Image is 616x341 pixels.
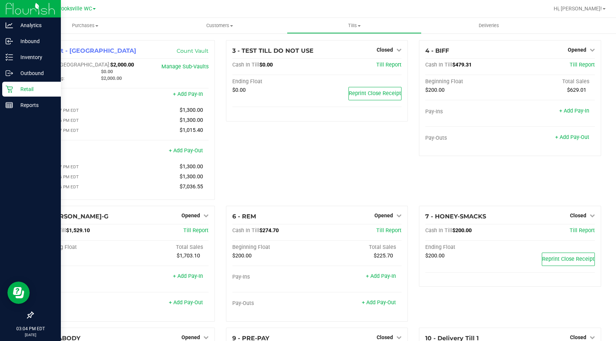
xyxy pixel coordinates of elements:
[232,274,317,280] div: Pay-Ins
[425,135,510,142] div: Pay-Outs
[425,213,486,220] span: 7 - HONEY-SMACKS
[101,75,122,81] span: $2,000.00
[554,6,602,12] span: Hi, [PERSON_NAME]!
[570,212,586,218] span: Closed
[3,332,58,338] p: [DATE]
[555,134,589,140] a: + Add Pay-Out
[287,18,422,33] a: Tills
[177,48,209,54] a: Count Vault
[422,18,556,33] a: Deliveries
[259,227,279,234] span: $274.70
[181,334,200,340] span: Opened
[101,69,113,74] span: $0.00
[232,300,317,307] div: Pay-Outs
[3,325,58,332] p: 03:04 PM EDT
[39,148,124,155] div: Pay-Outs
[425,108,510,115] div: Pay-Ins
[153,18,287,33] a: Customers
[287,22,421,29] span: Tills
[39,213,108,220] span: 5 - [PERSON_NAME]-G
[232,244,317,251] div: Beginning Float
[169,147,203,154] a: + Add Pay-Out
[173,273,203,279] a: + Add Pay-In
[18,22,153,29] span: Purchases
[425,78,510,85] div: Beginning Float
[39,244,124,251] div: Beginning Float
[18,18,153,33] a: Purchases
[374,253,393,259] span: $225.70
[425,253,445,259] span: $200.00
[570,227,595,234] a: Till Report
[6,53,13,61] inline-svg: Inventory
[13,69,58,78] p: Outbound
[13,37,58,46] p: Inbound
[377,47,393,53] span: Closed
[66,227,90,234] span: $1,529.10
[376,62,402,68] a: Till Report
[232,213,256,220] span: 6 - REM
[173,91,203,97] a: + Add Pay-In
[161,64,209,70] a: Manage Sub-Vaults
[425,62,452,68] span: Cash In Till
[181,212,200,218] span: Opened
[568,47,586,53] span: Opened
[13,101,58,110] p: Reports
[452,227,472,234] span: $200.00
[39,62,110,68] span: Cash In [GEOGRAPHIC_DATA]:
[180,117,203,123] span: $1,300.00
[6,69,13,77] inline-svg: Outbound
[376,227,402,234] a: Till Report
[124,244,208,251] div: Total Sales
[570,334,586,340] span: Closed
[348,87,402,100] button: Reprint Close Receipt
[374,212,393,218] span: Opened
[232,253,252,259] span: $200.00
[6,22,13,29] inline-svg: Analytics
[180,163,203,170] span: $1,300.00
[232,87,246,93] span: $0.00
[180,107,203,113] span: $1,300.00
[180,173,203,180] span: $1,300.00
[180,184,203,190] span: $7,036.55
[232,78,317,85] div: Ending Float
[559,108,589,114] a: + Add Pay-In
[510,78,595,85] div: Total Sales
[13,53,58,62] p: Inventory
[7,282,30,304] iframe: Resource center
[39,92,124,98] div: Pay-Ins
[169,299,203,306] a: + Add Pay-Out
[366,273,396,279] a: + Add Pay-In
[183,227,209,234] a: Till Report
[452,62,472,68] span: $479.31
[180,127,203,133] span: $1,015.40
[567,87,586,93] span: $629.01
[39,47,136,54] span: 1 - Vault - [GEOGRAPHIC_DATA]
[349,90,401,97] span: Reprint Close Receipt
[13,21,58,30] p: Analytics
[542,253,595,266] button: Reprint Close Receipt
[425,244,510,251] div: Ending Float
[542,256,594,262] span: Reprint Close Receipt
[13,85,58,94] p: Retail
[232,227,259,234] span: Cash In Till
[153,22,287,29] span: Customers
[232,62,259,68] span: Cash In Till
[6,38,13,45] inline-svg: Inbound
[362,299,396,306] a: + Add Pay-Out
[377,334,393,340] span: Closed
[425,47,449,54] span: 4 - BIFF
[110,62,134,68] span: $2,000.00
[6,101,13,109] inline-svg: Reports
[39,274,124,280] div: Pay-Ins
[6,85,13,93] inline-svg: Retail
[425,87,445,93] span: $200.00
[39,300,124,307] div: Pay-Outs
[232,47,314,54] span: 3 - TEST TILL DO NOT USE
[177,253,200,259] span: $1,703.10
[469,22,509,29] span: Deliveries
[570,62,595,68] a: Till Report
